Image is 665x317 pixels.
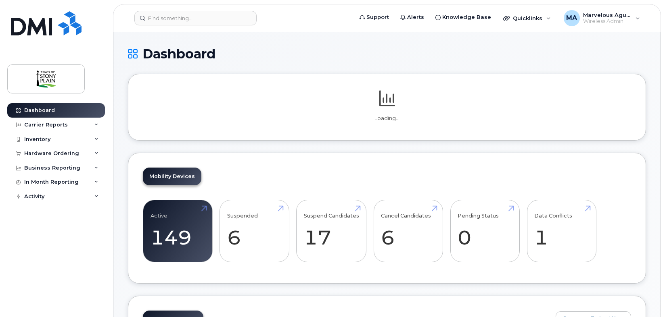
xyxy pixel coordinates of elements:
p: Loading... [143,115,631,122]
a: Data Conflicts 1 [534,205,589,258]
a: Suspend Candidates 17 [304,205,359,258]
a: Suspended 6 [227,205,282,258]
a: Pending Status 0 [458,205,512,258]
a: Active 149 [151,205,205,258]
a: Cancel Candidates 6 [381,205,435,258]
h1: Dashboard [128,47,646,61]
a: Mobility Devices [143,168,201,185]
